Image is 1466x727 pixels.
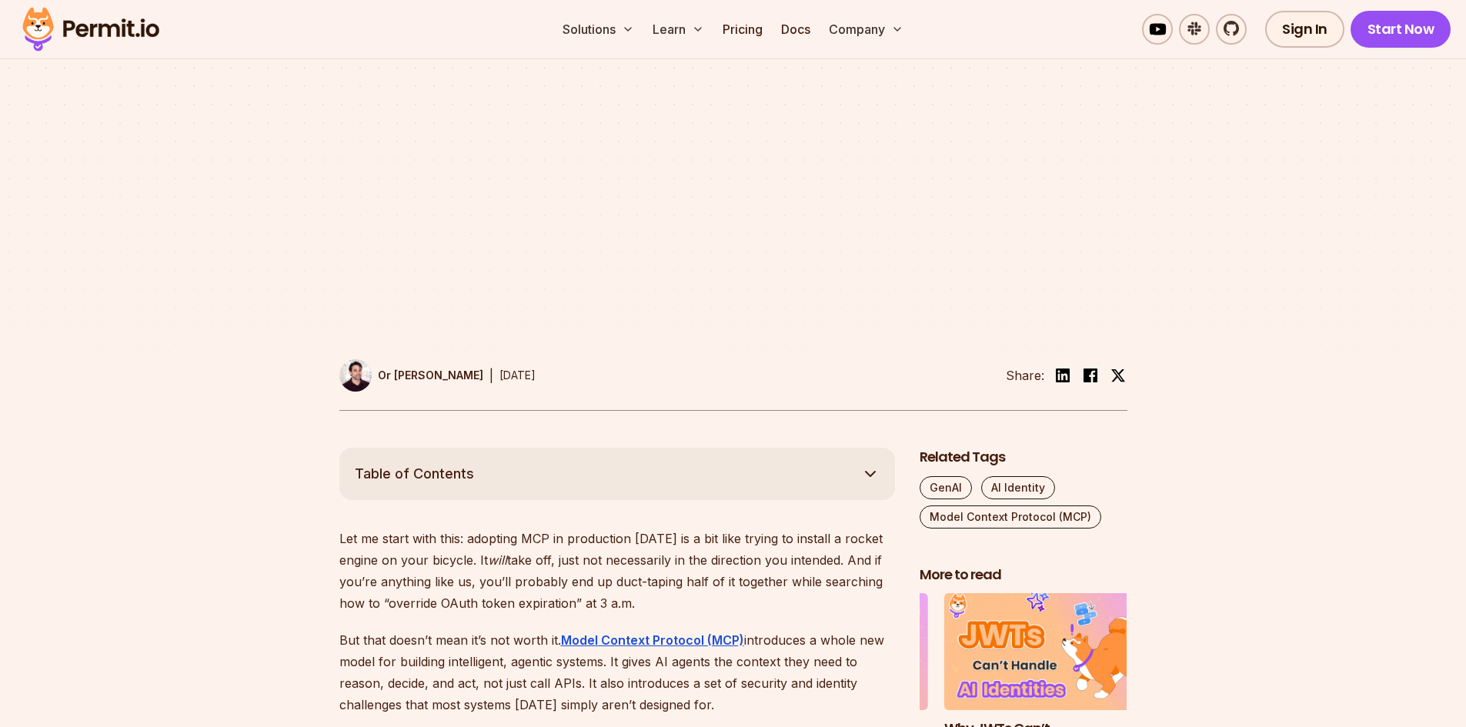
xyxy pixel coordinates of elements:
button: Solutions [556,14,640,45]
span: Table of Contents [355,463,474,485]
h2: More to read [920,565,1127,585]
button: Learn [646,14,710,45]
button: Table of Contents [339,448,895,500]
img: Delegating AI Permissions to Human Users with Permit.io’s Access Request MCP [720,593,928,710]
img: linkedin [1054,366,1072,385]
a: AI Identity [981,476,1055,499]
img: Why JWTs Can’t Handle AI Agent Access [944,593,1152,710]
img: twitter [1110,368,1126,383]
em: will [488,552,507,568]
li: Share: [1006,366,1044,385]
a: GenAI [920,476,972,499]
img: facebook [1081,366,1100,385]
button: Company [823,14,910,45]
h2: Related Tags [920,448,1127,467]
img: Or Weis [339,359,372,392]
div: | [489,366,493,385]
a: Model Context Protocol (MCP) [920,505,1101,529]
time: [DATE] [499,369,536,382]
a: Start Now [1351,11,1451,48]
a: Docs [775,14,816,45]
a: Or [PERSON_NAME] [339,359,483,392]
p: But that doesn’t mean it’s not worth it. introduces a whole new model for building intelligent, a... [339,629,895,715]
a: Model Context Protocol (MCP) [561,632,744,648]
a: Sign In [1265,11,1344,48]
p: Let me start with this: adopting MCP in production [DATE] is a bit like trying to install a rocke... [339,528,895,614]
a: Pricing [716,14,769,45]
p: Or [PERSON_NAME] [378,368,483,383]
img: Permit logo [15,3,166,55]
